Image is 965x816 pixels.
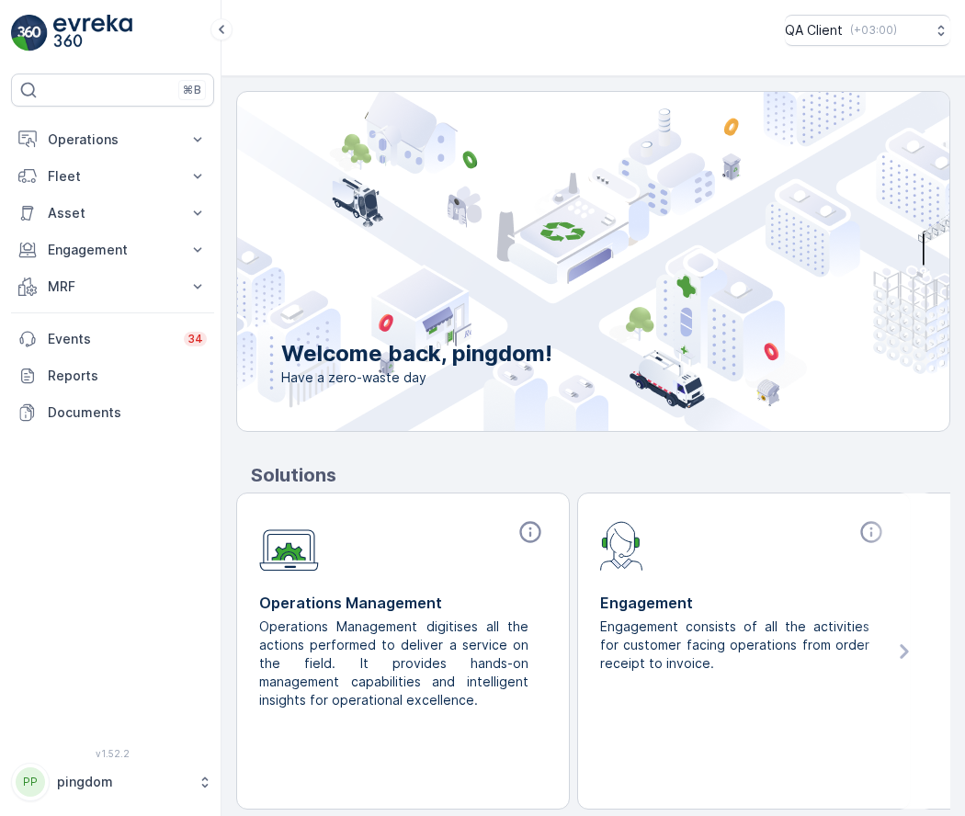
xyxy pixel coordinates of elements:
button: PPpingdom [11,763,214,801]
p: ( +03:00 ) [850,23,897,38]
p: Documents [48,403,207,422]
p: 34 [187,332,203,346]
p: Operations Management [259,592,547,614]
p: Reports [48,367,207,385]
p: MRF [48,278,177,296]
p: Engagement [600,592,888,614]
p: Engagement [48,241,177,259]
p: ⌘B [183,83,201,97]
button: Asset [11,195,214,232]
img: city illustration [154,92,949,431]
a: Reports [11,357,214,394]
button: Engagement [11,232,214,268]
button: Operations [11,121,214,158]
button: Fleet [11,158,214,195]
p: Fleet [48,167,177,186]
a: Documents [11,394,214,431]
p: QA Client [785,21,843,40]
p: Operations [48,130,177,149]
img: module-icon [600,519,643,571]
img: logo [11,15,48,51]
p: Engagement consists of all the activities for customer facing operations from order receipt to in... [600,618,873,673]
p: Events [48,330,173,348]
p: Operations Management digitises all the actions performed to deliver a service on the field. It p... [259,618,532,709]
p: pingdom [57,773,188,791]
span: v 1.52.2 [11,748,214,759]
img: module-icon [259,519,319,572]
img: logo_light-DOdMpM7g.png [53,15,132,51]
p: Solutions [251,461,950,489]
span: Have a zero-waste day [281,368,552,387]
a: Events34 [11,321,214,357]
p: Asset [48,204,177,222]
p: Welcome back, pingdom! [281,339,552,368]
button: QA Client(+03:00) [785,15,950,46]
div: PP [16,767,45,797]
button: MRF [11,268,214,305]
